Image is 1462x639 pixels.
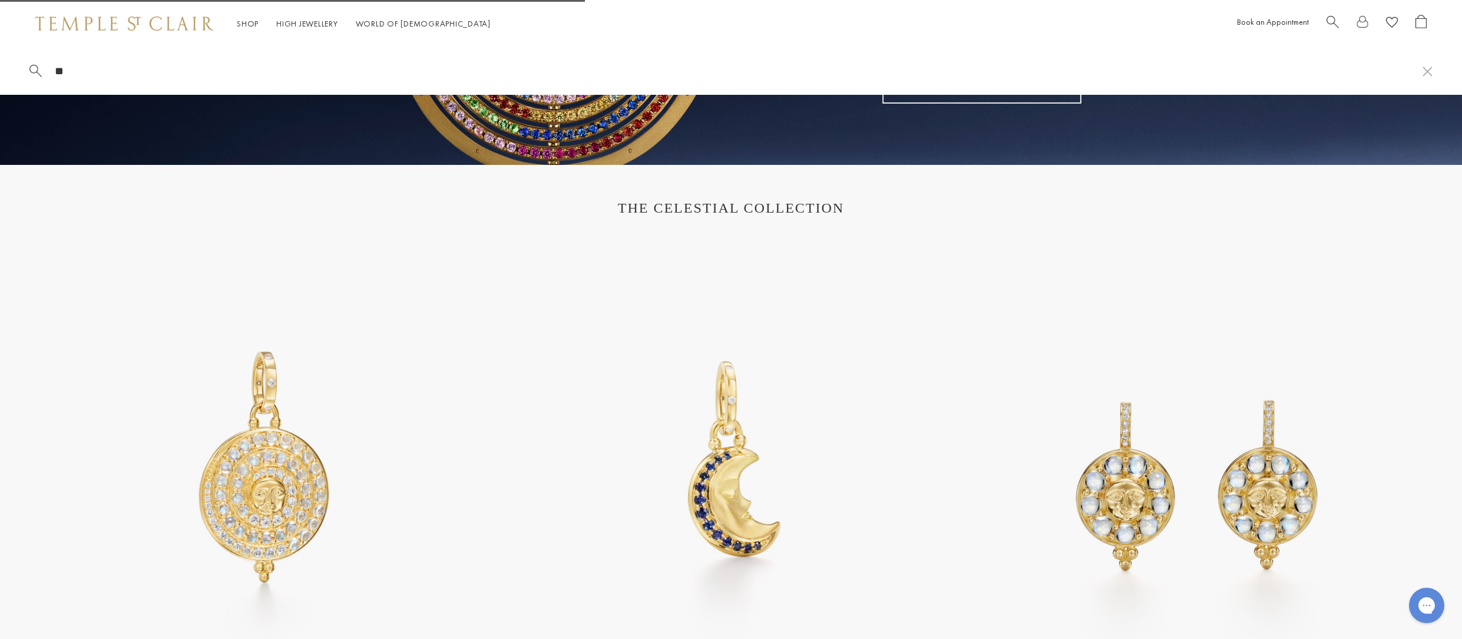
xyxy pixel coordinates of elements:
[1386,15,1398,33] a: View Wishlist
[1327,15,1339,33] a: Search
[1415,15,1427,33] a: Open Shopping Bag
[356,18,491,29] a: World of [DEMOGRAPHIC_DATA]World of [DEMOGRAPHIC_DATA]
[1403,584,1450,627] iframe: Gorgias live chat messenger
[47,200,1415,216] h1: THE CELESTIAL COLLECTION
[1237,16,1309,27] a: Book an Appointment
[35,16,213,31] img: Temple St. Clair
[237,18,259,29] a: ShopShop
[237,16,491,31] nav: Main navigation
[276,18,338,29] a: High JewelleryHigh Jewellery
